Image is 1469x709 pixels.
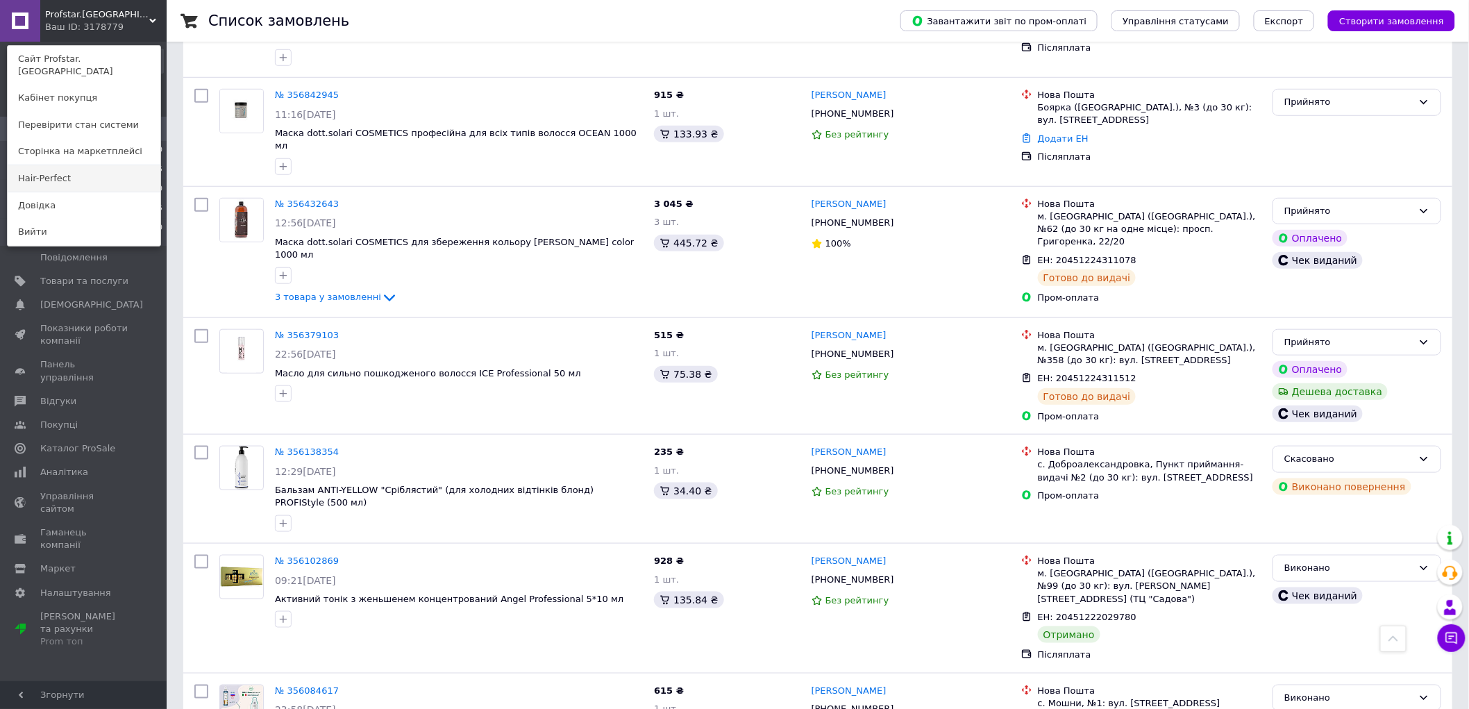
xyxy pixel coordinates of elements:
span: Завантажити звіт по пром-оплаті [912,15,1086,27]
a: Додати ЕН [1038,133,1089,144]
span: Експорт [1265,16,1304,26]
span: 235 ₴ [654,447,684,457]
button: Чат з покупцем [1438,624,1466,652]
a: № 356138354 [275,447,339,457]
span: ЕН: 20451222029780 [1038,612,1136,622]
button: Експорт [1254,10,1315,31]
img: Фото товару [231,447,251,490]
a: № 356432643 [275,199,339,209]
a: [PERSON_NAME] [812,89,887,102]
a: Фото товару [219,329,264,374]
div: Післяплата [1038,151,1261,163]
h1: Список замовлень [208,12,349,29]
div: Чек виданий [1273,587,1363,604]
div: Готово до видачі [1038,388,1136,405]
a: Створити замовлення [1314,15,1455,26]
div: [PHONE_NUMBER] [809,462,897,480]
span: 1 шт. [654,465,679,476]
div: Виконано [1284,691,1413,706]
a: Кабінет покупця [8,85,160,111]
span: ЕН: 20451224311512 [1038,373,1136,383]
div: Оплачено [1273,361,1348,378]
a: [PERSON_NAME] [812,329,887,342]
span: 12:56[DATE] [275,217,336,228]
div: Прийнято [1284,335,1413,350]
a: Фото товару [219,555,264,599]
button: Управління статусами [1111,10,1240,31]
span: Каталог ProSale [40,442,115,455]
div: Виконано [1284,561,1413,576]
span: 11:16[DATE] [275,109,336,120]
span: Управління сайтом [40,490,128,515]
a: Фото товару [219,198,264,242]
a: Масло для сильно пошкодженого волосся ICE Professional 50 мл [275,368,581,378]
div: Боярка ([GEOGRAPHIC_DATA].), №3 (до 30 кг): вул. [STREET_ADDRESS] [1038,101,1261,126]
span: Без рейтингу [825,369,889,380]
span: Profstar.kiev [45,8,149,21]
a: [PERSON_NAME] [812,446,887,459]
span: Управління статусами [1123,16,1229,26]
span: 928 ₴ [654,556,684,566]
a: Фото товару [219,446,264,490]
div: Нова Пошта [1038,555,1261,567]
a: Маска dott.solari COSMETICS для збереження кольору [PERSON_NAME] color 1000 мл [275,237,634,260]
img: Фото товару [220,567,263,588]
div: 135.84 ₴ [654,592,723,608]
div: [PHONE_NUMBER] [809,105,897,123]
a: [PERSON_NAME] [812,555,887,568]
span: 12:29[DATE] [275,466,336,477]
div: Прийнято [1284,204,1413,219]
button: Створити замовлення [1328,10,1455,31]
span: Гаманець компанії [40,526,128,551]
a: Маска dott.solari COSMETICS професійна для всіх типів волосся OCEAN 1000 мл [275,128,637,151]
div: Нова Пошта [1038,685,1261,697]
img: Фото товару [227,330,256,373]
div: Prom топ [40,635,128,648]
span: 100% [825,238,851,249]
span: 915 ₴ [654,90,684,100]
div: 34.40 ₴ [654,483,717,499]
div: Оплачено [1273,230,1348,247]
div: Виконано повернення [1273,478,1411,495]
div: Нова Пошта [1038,329,1261,342]
span: Покупці [40,419,78,431]
a: № 356842945 [275,90,339,100]
span: Без рейтингу [825,486,889,497]
span: 3 045 ₴ [654,199,693,209]
div: м. [GEOGRAPHIC_DATA] ([GEOGRAPHIC_DATA].), №99 (до 30 кг): вул. [PERSON_NAME][STREET_ADDRESS] (ТЦ... [1038,567,1261,606]
div: Дешева доставка [1273,383,1388,400]
div: м. [GEOGRAPHIC_DATA] ([GEOGRAPHIC_DATA].), №358 (до 30 кг): вул. [STREET_ADDRESS] [1038,342,1261,367]
button: Завантажити звіт по пром-оплаті [900,10,1098,31]
span: Створити замовлення [1339,16,1444,26]
span: Відгуки [40,395,76,408]
span: 1 шт. [654,348,679,358]
span: Повідомлення [40,251,108,264]
span: ЕН: 20451224311078 [1038,255,1136,265]
div: Прийнято [1284,95,1413,110]
a: Сторінка на маркетплейсі [8,138,160,165]
img: Фото товару [220,90,263,133]
span: Налаштування [40,587,111,599]
div: Післяплата [1038,42,1261,54]
div: [PHONE_NUMBER] [809,571,897,589]
span: Показники роботи компанії [40,322,128,347]
a: Бальзам ANTI-YELLOW "Сріблястий" (для холодних відтінків блонд) PROFIStyle (500 мл) [275,485,594,508]
span: Без рейтингу [825,595,889,606]
span: [DEMOGRAPHIC_DATA] [40,299,143,311]
span: 1 шт. [654,108,679,119]
span: [PERSON_NAME] та рахунки [40,610,128,649]
div: Чек виданий [1273,252,1363,269]
span: Без рейтингу [825,129,889,140]
div: Чек виданий [1273,406,1363,422]
span: 22:56[DATE] [275,349,336,360]
div: 133.93 ₴ [654,126,723,142]
div: Пром-оплата [1038,410,1261,423]
a: Hair-Perfect [8,165,160,192]
div: Пром-оплата [1038,292,1261,304]
a: № 356102869 [275,556,339,566]
a: 3 товара у замовленні [275,292,398,302]
div: Нова Пошта [1038,198,1261,210]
